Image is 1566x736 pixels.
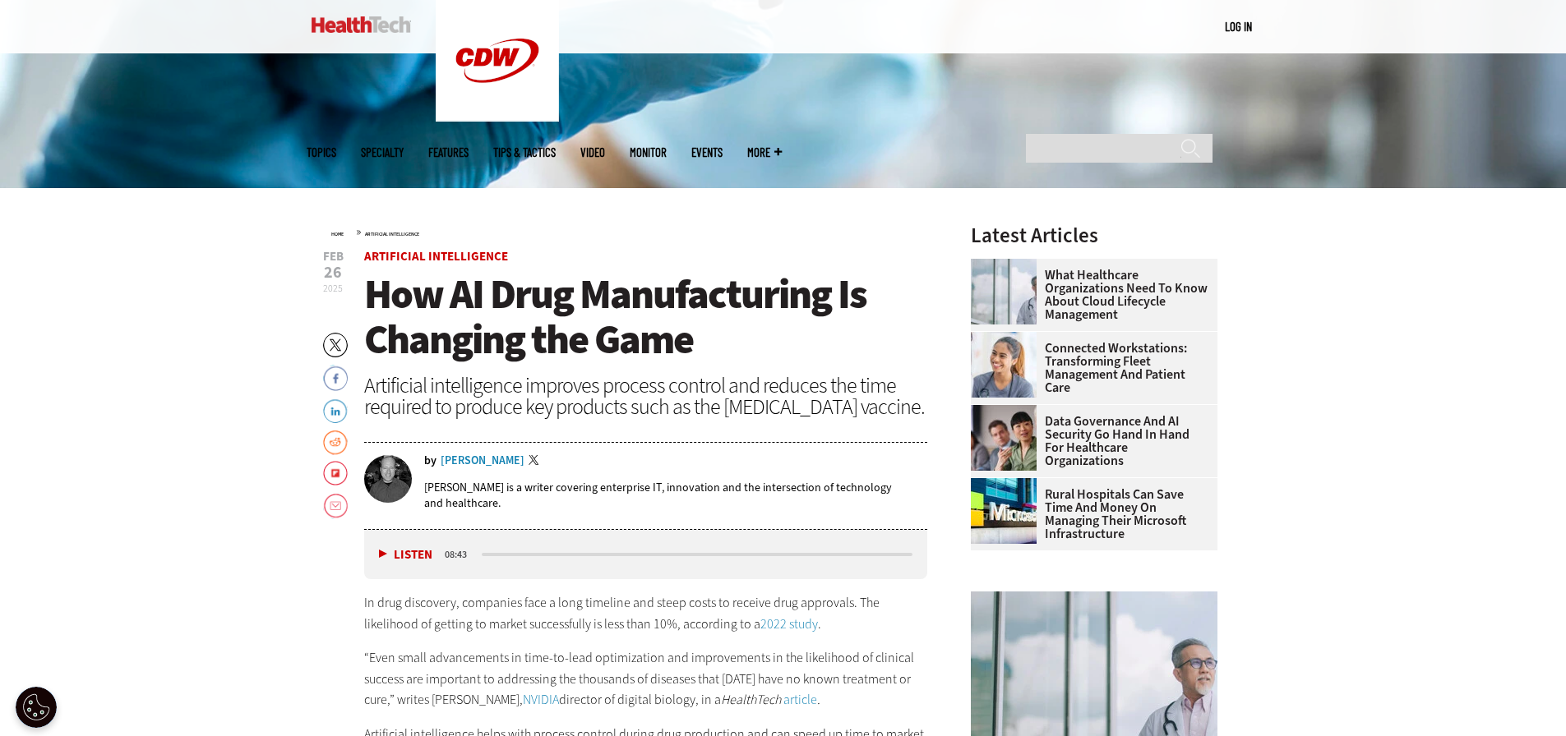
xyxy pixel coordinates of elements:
[817,691,820,708] em: .
[747,146,782,159] span: More
[971,405,1045,418] a: woman discusses data governance
[971,332,1037,398] img: nurse smiling at patient
[721,691,781,708] em: HealthTech
[331,225,928,238] div: »
[441,455,524,467] a: [PERSON_NAME]
[971,332,1045,345] a: nurse smiling at patient
[493,146,556,159] a: Tips & Tactics
[364,455,412,503] img: Brian Horowitz
[364,592,928,634] p: In drug discovery, companies face a long timeline and steep costs to receive drug approvals. The ...
[523,691,559,708] a: NVIDIA
[580,146,605,159] a: Video
[364,530,928,579] div: media player
[364,248,508,264] a: Artificial Intelligence
[424,455,437,467] span: by
[442,547,479,562] div: duration
[971,342,1208,394] a: Connected Workstations: Transforming Fleet Management and Patient Care
[307,146,336,159] span: Topics
[364,267,866,366] span: How AI Drug Manufacturing Is Changing the Game
[16,687,57,728] button: Open Preferences
[312,16,411,33] img: Home
[971,478,1037,544] img: Microsoft building
[529,455,543,468] a: Twitter
[424,480,928,511] p: [PERSON_NAME] is a writer covering enterprise IT, innovation and the intersection of technology a...
[971,269,1208,321] a: What Healthcare Organizations Need To Know About Cloud Lifecycle Management
[630,146,667,159] a: MonITor
[364,375,928,417] div: Artificial intelligence improves process control and reduces the time required to produce key pro...
[428,146,469,159] a: Features
[691,146,723,159] a: Events
[365,231,419,237] a: Artificial Intelligence
[323,264,344,281] span: 26
[331,231,344,237] a: Home
[364,647,928,711] p: “Even small advancements in time-to-lead optimization and improvements in the likelihood of clini...
[971,478,1045,491] a: Microsoft building
[379,549,432,561] button: Listen
[971,405,1037,471] img: woman discusses data governance
[323,282,343,295] span: 2025
[971,488,1208,540] a: Rural Hospitals Can Save Time and Money on Managing Their Microsoft Infrastructure
[361,146,404,159] span: Specialty
[971,415,1208,467] a: Data Governance and AI Security Go Hand in Hand for Healthcare Organizations
[760,615,818,632] a: 2022 study
[971,225,1217,246] h3: Latest Articles
[1225,18,1252,35] div: User menu
[436,108,559,126] a: CDW
[971,259,1045,272] a: doctor in front of clouds and reflective building
[783,691,817,708] a: article
[1225,19,1252,34] a: Log in
[323,251,344,263] span: Feb
[16,687,57,728] div: Cookie Settings
[971,259,1037,324] img: doctor in front of clouds and reflective building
